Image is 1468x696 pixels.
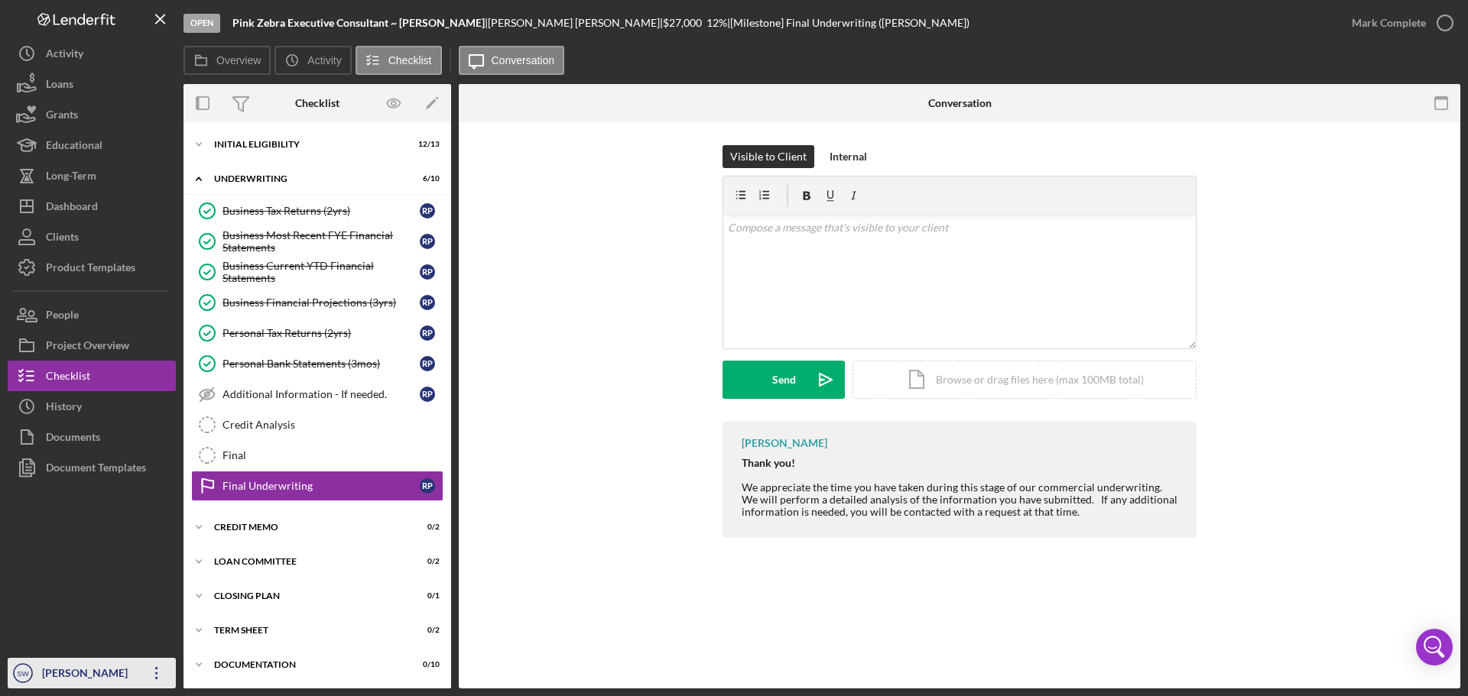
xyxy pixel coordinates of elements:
[214,523,401,532] div: CREDIT MEMO
[412,557,440,566] div: 0 / 2
[214,174,401,183] div: UNDERWRITING
[1416,629,1453,665] div: Open Intercom Messenger
[214,660,401,669] div: DOCUMENTATION
[412,660,440,669] div: 0 / 10
[412,140,440,149] div: 12 / 13
[214,626,401,635] div: TERM SHEET
[214,557,401,566] div: LOAN COMMITTEE
[412,174,440,183] div: 6 / 10
[214,591,401,601] div: CLOSING PLAN
[214,140,401,149] div: Initial Eligibility
[412,626,440,635] div: 0 / 2
[412,591,440,601] div: 0 / 1
[412,523,440,532] div: 0 / 2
